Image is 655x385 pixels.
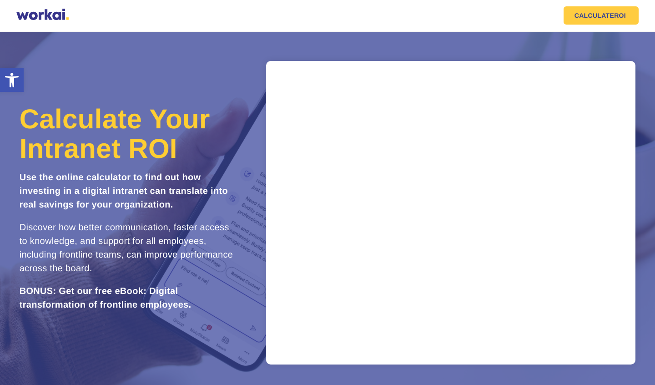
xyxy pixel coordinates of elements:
a: CALCULATEROI [564,6,639,25]
strong: BONUS: Get our free eBook: Digital transformation of frontline employees. [20,286,191,310]
em: ROI [614,12,626,19]
span: Discover how better communication, faster access to knowledge, and support for all employees, inc... [20,223,233,274]
strong: Use the online calculator to find out how investing in a digital intranet can translate into real... [20,172,228,210]
span: Calculate Your Intranet ROI [20,104,210,164]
